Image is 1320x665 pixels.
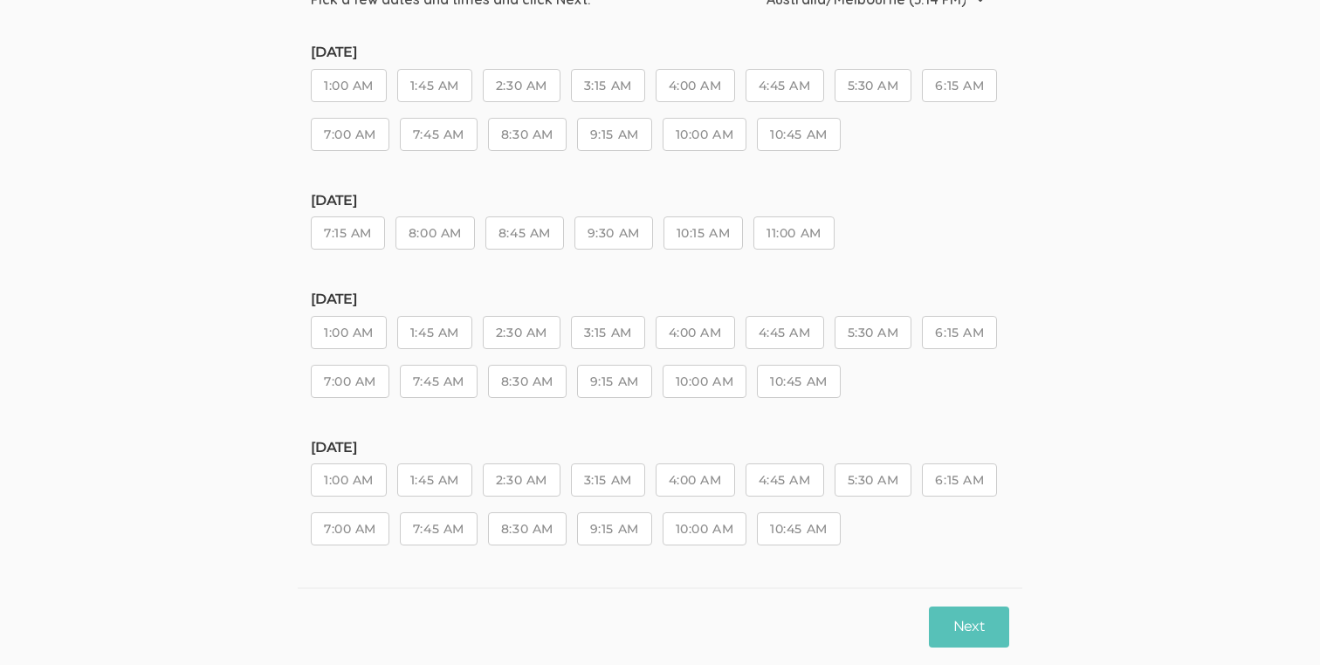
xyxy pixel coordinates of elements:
[663,512,746,545] button: 10:00 AM
[311,316,387,349] button: 1:00 AM
[757,365,840,398] button: 10:45 AM
[835,316,912,349] button: 5:30 AM
[485,216,564,250] button: 8:45 AM
[483,463,560,497] button: 2:30 AM
[571,69,645,102] button: 3:15 AM
[571,463,645,497] button: 3:15 AM
[571,316,645,349] button: 3:15 AM
[922,316,997,349] button: 6:15 AM
[400,365,478,398] button: 7:45 AM
[746,316,824,349] button: 4:45 AM
[311,216,385,250] button: 7:15 AM
[397,463,472,497] button: 1:45 AM
[311,512,389,545] button: 7:00 AM
[400,118,478,151] button: 7:45 AM
[656,316,735,349] button: 4:00 AM
[757,512,840,545] button: 10:45 AM
[397,69,472,102] button: 1:45 AM
[929,607,1009,648] button: Next
[656,69,735,102] button: 4:00 AM
[577,118,652,151] button: 9:15 AM
[311,365,389,398] button: 7:00 AM
[483,69,560,102] button: 2:30 AM
[757,118,840,151] button: 10:45 AM
[577,365,652,398] button: 9:15 AM
[311,45,1009,60] h5: [DATE]
[311,69,387,102] button: 1:00 AM
[746,463,824,497] button: 4:45 AM
[488,118,567,151] button: 8:30 AM
[746,69,824,102] button: 4:45 AM
[311,440,1009,456] h5: [DATE]
[311,291,1009,307] h5: [DATE]
[663,365,746,398] button: 10:00 AM
[311,193,1009,209] h5: [DATE]
[922,463,997,497] button: 6:15 AM
[311,118,389,151] button: 7:00 AM
[311,463,387,497] button: 1:00 AM
[483,316,560,349] button: 2:30 AM
[663,216,743,250] button: 10:15 AM
[922,69,997,102] button: 6:15 AM
[753,216,834,250] button: 11:00 AM
[395,216,475,250] button: 8:00 AM
[577,512,652,545] button: 9:15 AM
[400,512,478,545] button: 7:45 AM
[397,316,472,349] button: 1:45 AM
[574,216,653,250] button: 9:30 AM
[656,463,735,497] button: 4:00 AM
[488,365,567,398] button: 8:30 AM
[663,118,746,151] button: 10:00 AM
[835,463,912,497] button: 5:30 AM
[488,512,567,545] button: 8:30 AM
[835,69,912,102] button: 5:30 AM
